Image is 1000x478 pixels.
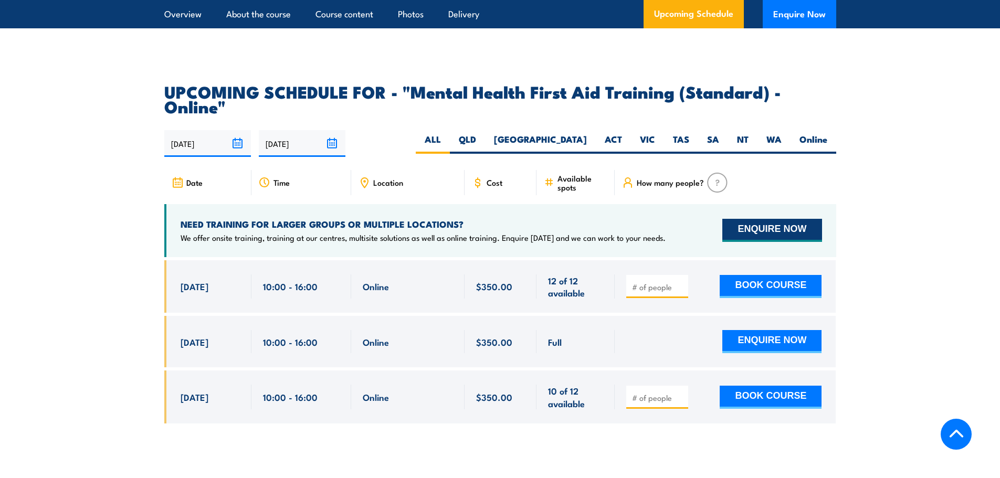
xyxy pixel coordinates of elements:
span: Date [186,178,203,187]
input: # of people [632,392,685,403]
span: Available spots [557,174,607,192]
span: 10:00 - 16:00 [263,391,318,403]
button: BOOK COURSE [720,386,822,409]
input: To date [259,130,345,157]
label: ACT [596,133,631,154]
label: [GEOGRAPHIC_DATA] [485,133,596,154]
span: $350.00 [476,280,512,292]
span: Online [363,391,389,403]
span: Online [363,280,389,292]
label: QLD [450,133,485,154]
span: Location [373,178,403,187]
span: 12 of 12 available [548,274,603,299]
span: Cost [487,178,502,187]
span: Time [273,178,290,187]
span: [DATE] [181,280,208,292]
label: NT [728,133,757,154]
button: BOOK COURSE [720,275,822,298]
label: WA [757,133,791,154]
span: How many people? [637,178,704,187]
p: We offer onsite training, training at our centres, multisite solutions as well as online training... [181,232,666,243]
span: Full [548,336,562,348]
span: Online [363,336,389,348]
button: ENQUIRE NOW [722,219,822,242]
button: ENQUIRE NOW [722,330,822,353]
span: [DATE] [181,336,208,348]
h2: UPCOMING SCHEDULE FOR - "Mental Health First Aid Training (Standard) - Online" [164,84,836,113]
h4: NEED TRAINING FOR LARGER GROUPS OR MULTIPLE LOCATIONS? [181,218,666,230]
span: 10:00 - 16:00 [263,336,318,348]
label: VIC [631,133,664,154]
span: 10:00 - 16:00 [263,280,318,292]
label: SA [698,133,728,154]
span: $350.00 [476,336,512,348]
span: $350.00 [476,391,512,403]
label: ALL [416,133,450,154]
span: [DATE] [181,391,208,403]
label: TAS [664,133,698,154]
input: From date [164,130,251,157]
span: 10 of 12 available [548,385,603,409]
input: # of people [632,282,685,292]
label: Online [791,133,836,154]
